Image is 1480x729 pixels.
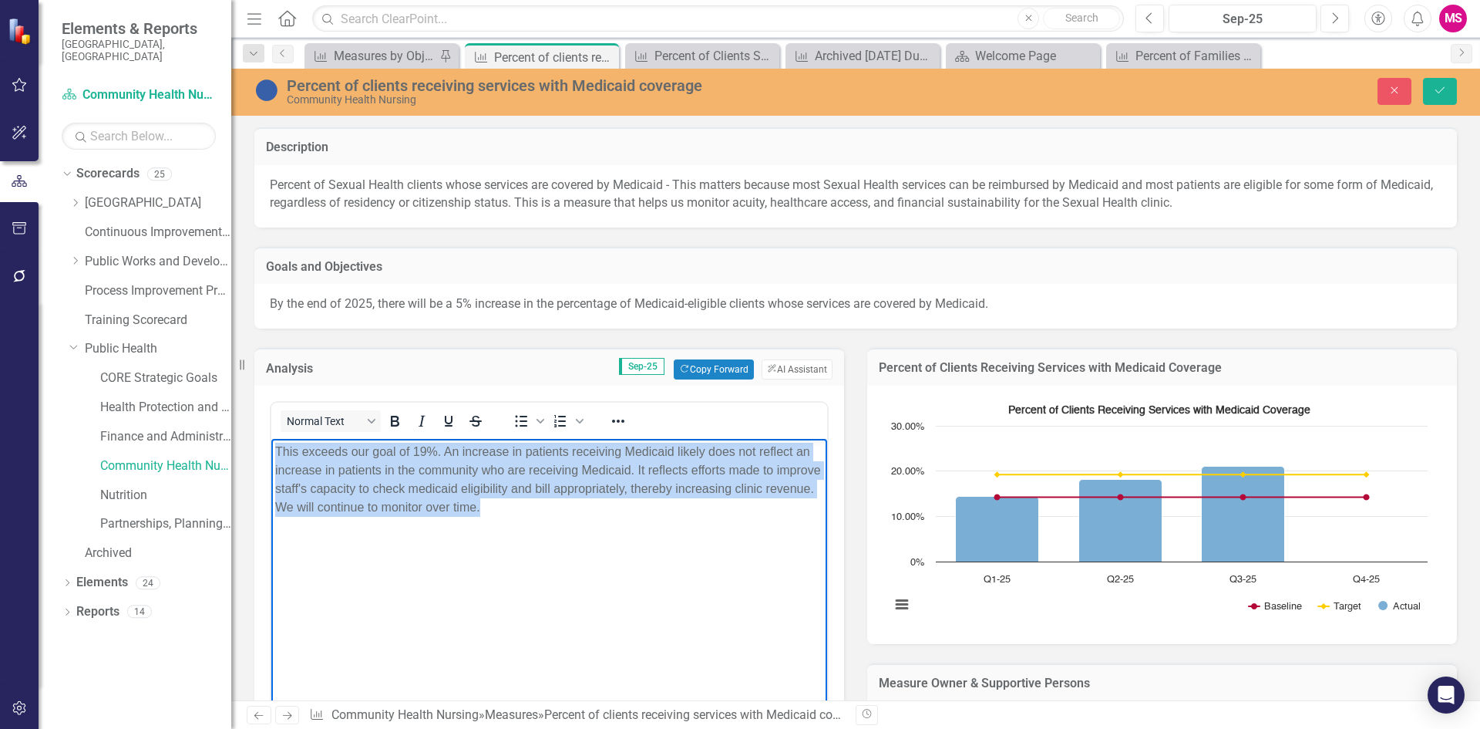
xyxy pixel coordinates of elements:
input: Search Below... [62,123,216,150]
button: Block Normal Text [281,410,381,432]
div: Percent of clients receiving services with Medicaid coverage [544,707,869,722]
div: Percent of Clients Receiving Services with Medicaid Coverage. Highcharts interactive chart. [883,397,1441,629]
div: Archived [DATE] Due to Program Transition - Percent of Families Referred to the NLP Child Intake ... [815,46,936,66]
text: 0% [910,558,924,568]
button: Search [1043,8,1120,29]
a: Health Protection and Response [100,399,231,417]
p: Percent of Sexual Health clients whose services are covered by Medicaid - This matters because mo... [270,177,1441,212]
div: Percent of clients receiving services with Medicaid coverage [494,48,615,67]
a: Scorecards [76,165,140,183]
a: Reports [76,603,119,621]
button: Show Baseline [1249,600,1302,612]
a: Community Health Nursing [62,86,216,104]
text: 30.00% [891,422,924,432]
a: [GEOGRAPHIC_DATA] [85,194,231,212]
path: Q4-25, 19.23. Target. [1364,471,1370,478]
div: Percent of Clients Served Whose Address Falls Within an Area With a High Score on the Social Vuln... [654,46,775,66]
text: Actual [1393,602,1421,612]
span: Search [1065,12,1098,24]
text: Q3-25 [1229,575,1256,585]
div: Percent of Families Referred to the NLP Child Intake Program That Participate In an Initial Nurse... [1135,46,1256,66]
div: Welcome Page [975,46,1096,66]
button: Reveal or hide additional toolbar items [605,410,631,432]
div: Sep-25 [1174,10,1311,29]
a: Finance and Administration [100,428,231,446]
a: Elements [76,574,128,592]
text: 10.00% [891,512,924,522]
img: Baselining [254,78,279,103]
button: Show Actual [1378,600,1421,612]
g: Baseline, series 1 of 3. Line with 4 data points. [994,494,1370,500]
div: 14 [127,606,152,619]
a: Archived [85,545,231,562]
a: Community Health Nursing [100,457,231,475]
span: Elements & Reports [62,19,216,38]
path: Q3-25, 21.04. Actual. [1202,466,1285,562]
h3: Goals and Objectives [266,260,1445,274]
svg: Interactive chart [883,397,1435,629]
div: » » [309,707,844,724]
div: Measures by Objective [334,46,436,66]
text: Percent of Clients Receiving Services with Medicaid Coverage [1008,405,1310,417]
path: Q3-25, 14.23. Baseline. [1240,494,1246,500]
div: 25 [147,167,172,181]
a: Nutrition [100,487,231,505]
button: Bold [382,410,408,432]
span: Normal Text [287,415,362,427]
a: CORE Strategic Goals [100,370,231,387]
a: Public Health [85,340,231,358]
text: Q1-25 [984,575,1011,585]
path: Q4-25, 14.23. Baseline. [1364,494,1370,500]
button: Show Target [1318,600,1361,612]
iframe: Rich Text Area [271,439,827,708]
path: Q2-25, 19.23. Target. [1118,471,1124,478]
text: Q4-25 [1353,575,1380,585]
a: Archived [DATE] Due to Program Transition - Percent of Families Referred to the NLP Child Intake ... [789,46,936,66]
path: Q2-25, 18.09. Actual. [1079,479,1162,562]
div: Numbered list [547,410,586,432]
h3: Analysis [266,362,368,376]
path: Q2-25, 14.23. Baseline. [1118,494,1124,500]
a: Percent of Families Referred to the NLP Child Intake Program That Participate In an Initial Nurse... [1110,46,1256,66]
a: Welcome Page [950,46,1096,66]
h3: Percent of Clients Receiving Services with Medicaid Coverage [879,361,1445,375]
img: ClearPoint Strategy [8,17,35,45]
button: Strikethrough [462,410,489,432]
text: 20.00% [891,467,924,477]
button: Copy Forward [674,359,753,380]
input: Search ClearPoint... [312,5,1124,32]
small: [GEOGRAPHIC_DATA], [GEOGRAPHIC_DATA] [62,38,216,63]
path: Q3-25, 19.23. Target. [1240,471,1246,478]
path: Q1-25, 14.32. Actual. [956,496,1039,562]
path: Q1-25, 14.23. Baseline. [994,494,1001,500]
button: Italic [409,410,435,432]
a: Measures [485,707,538,722]
button: View chart menu, Percent of Clients Receiving Services with Medicaid Coverage [891,594,913,616]
a: Public Works and Development [85,253,231,271]
div: Percent of clients receiving services with Medicaid coverage [287,77,929,94]
h3: Description [266,140,1445,154]
div: Open Intercom Messenger [1428,677,1465,714]
text: Q2-25 [1107,575,1134,585]
span: Sep-25 [619,358,664,375]
a: Process Improvement Program [85,282,231,300]
h3: Measure Owner & Supportive Persons [879,677,1445,690]
button: AI Assistant [762,359,832,380]
button: Underline [436,410,462,432]
div: 24 [136,576,160,589]
a: Measures by Objective [308,46,436,66]
a: Community Health Nursing [331,707,479,722]
p: By the end of 2025, there will be a 5% increase in the percentage of Medicaid-eligible clients wh... [270,295,1441,313]
div: Community Health Nursing [287,94,929,106]
button: Sep-25 [1169,5,1317,32]
a: Partnerships, Planning, and Community Health Promotions [100,515,231,533]
a: Continuous Improvement Program [85,224,231,241]
div: Bullet list [508,410,547,432]
button: MS [1439,5,1467,32]
a: Training Scorecard [85,312,231,329]
a: Percent of Clients Served Whose Address Falls Within an Area With a High Score on the Social Vuln... [629,46,775,66]
path: Q1-25, 19.23. Target. [994,471,1001,478]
